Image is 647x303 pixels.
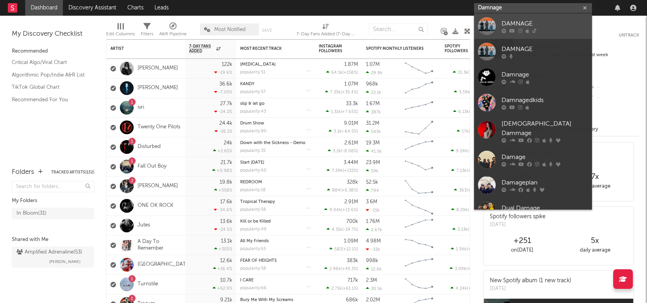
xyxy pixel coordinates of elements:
[450,286,484,291] div: ( )
[159,29,187,39] div: A&R Pipeline
[240,161,264,165] a: Start [DATE]
[366,62,380,67] div: 1.07M
[240,121,264,126] a: Drum Show
[342,90,357,95] span: +35.4 %
[214,227,232,232] div: -24.5 %
[559,246,631,255] div: daily average
[327,227,358,232] div: ( )
[344,199,358,204] div: 2.91M
[490,285,571,293] div: [DATE]
[366,286,382,291] div: 30.5k
[502,119,588,138] div: [DEMOGRAPHIC_DATA] Dammage
[12,235,94,245] div: Shared with Me
[240,102,311,106] div: slip & let go
[138,239,181,252] a: A Day To Remember
[366,90,381,95] div: 22.1k
[451,148,484,153] div: ( )
[335,247,342,252] span: 582
[502,70,588,79] div: Damnage
[346,101,358,106] div: 33.3k
[342,208,357,212] span: +13.6 %
[220,219,232,224] div: 13.6k
[138,104,144,111] a: ivri
[319,44,346,53] div: Instagram Followers
[450,266,484,271] div: ( )
[329,208,341,212] span: 9.04k
[240,62,311,67] div: Muse
[401,118,437,137] svg: Chart title
[214,188,232,193] div: +558 %
[329,246,358,252] div: ( )
[344,239,358,244] div: 1.09M
[326,70,358,75] div: ( )
[240,70,265,75] div: popularity: 51
[240,161,311,165] div: Start Today
[366,141,380,146] div: 19.3M
[327,188,358,193] div: ( )
[220,298,232,303] div: 9.21k
[474,147,592,172] a: Damage
[474,172,592,198] a: Damageplan
[366,149,382,154] div: 41.5k
[456,247,467,252] span: 1.34k
[451,168,484,173] div: ( )
[453,109,484,114] div: ( )
[619,31,639,39] button: Untrack
[366,247,380,252] div: -33k
[214,109,232,114] div: -24.2 %
[456,287,467,291] span: 4.24k
[366,121,379,126] div: 31.2M
[240,141,305,145] a: Down with the Sickness - Demo
[474,13,592,39] a: DAMNAGE
[324,207,358,212] div: ( )
[369,24,428,35] input: Search...
[328,148,358,153] div: ( )
[486,236,559,246] div: +251
[455,267,466,271] span: 3.09k
[366,180,378,185] div: 52.5k
[453,70,484,75] div: ( )
[366,258,378,263] div: 998k
[240,200,311,204] div: Tropical Therapy
[502,152,588,162] div: Damage
[347,258,358,263] div: 383k
[343,287,357,291] span: +61.1 %
[502,95,588,105] div: Damnagedkids
[326,286,358,291] div: ( )
[458,228,468,232] span: 3.13k
[401,98,437,118] svg: Chart title
[215,129,232,134] div: -26.1 %
[401,59,437,78] svg: Chart title
[366,168,379,173] div: 59k
[347,180,358,185] div: 328k
[331,110,341,114] span: 1.31k
[220,180,232,185] div: 19.8k
[220,258,232,263] div: 12.6k
[331,71,342,75] span: 64.1k
[159,20,187,42] div: A&R Pipeline
[332,188,340,193] span: 884
[240,239,311,243] div: All My Friends
[51,170,94,174] button: Tracked Artists(132)
[344,169,357,173] span: +132 %
[343,130,357,134] span: -64.5 %
[138,183,178,190] a: [PERSON_NAME]
[401,137,437,157] svg: Chart title
[240,239,269,243] a: All My Friends
[240,266,266,271] div: popularity: 58
[240,278,254,283] a: I CARE
[366,298,380,303] div: 2.02M
[401,255,437,275] svg: Chart title
[344,121,358,126] div: 9.01M
[401,78,437,98] svg: Chart title
[401,177,437,196] svg: Chart title
[213,266,232,271] div: +16.4 %
[138,261,191,268] a: [GEOGRAPHIC_DATA]
[329,129,358,134] div: ( )
[12,83,86,91] a: TikTok Global Chart
[366,188,379,193] div: 794
[366,219,380,224] div: 1.76M
[366,160,380,165] div: 23.9M
[454,188,484,193] div: ( )
[138,144,161,150] a: Disturbed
